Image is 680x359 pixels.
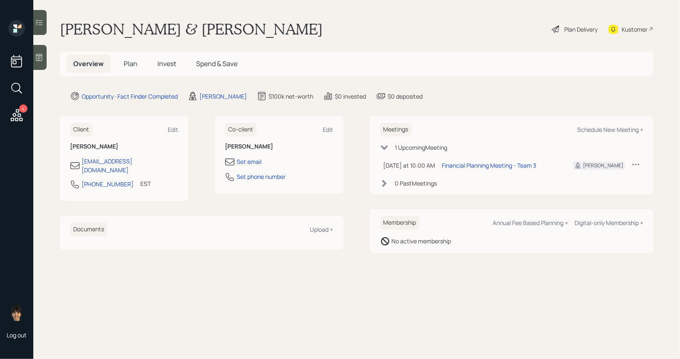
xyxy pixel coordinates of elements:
[310,225,334,233] div: Upload +
[7,331,27,339] div: Log out
[323,126,334,134] div: Edit
[380,123,412,136] h6: Meetings
[196,59,237,68] span: Spend & Save
[380,216,420,230] h6: Membership
[8,305,25,321] img: treva-nostdahl-headshot.png
[168,126,178,134] div: Edit
[583,162,623,169] div: [PERSON_NAME]
[70,143,178,150] h6: [PERSON_NAME]
[237,157,262,166] div: Set email
[60,20,323,38] h1: [PERSON_NAME] & [PERSON_NAME]
[140,179,151,188] div: EST
[225,143,333,150] h6: [PERSON_NAME]
[124,59,137,68] span: Plan
[335,92,366,101] div: $0 invested
[19,104,27,113] div: 4
[384,161,436,170] div: [DATE] at 10:00 AM
[82,92,178,101] div: Opportunity · Fact Finder Completed
[157,59,176,68] span: Invest
[73,59,104,68] span: Overview
[395,179,437,188] div: 0 Past Meeting s
[269,92,313,101] div: $100k net-worth
[575,219,643,227] div: Digital-only Membership +
[237,172,286,181] div: Set phone number
[82,157,178,174] div: [EMAIL_ADDRESS][DOMAIN_NAME]
[442,161,537,170] div: Financial Planning Meeting - Team 3
[395,143,448,152] div: 1 Upcoming Meeting
[82,180,134,188] div: [PHONE_NUMBER]
[70,223,107,236] h6: Documents
[225,123,257,136] h6: Co-client
[70,123,92,136] h6: Client
[199,92,247,101] div: [PERSON_NAME]
[493,219,568,227] div: Annual Fee Based Planning +
[388,92,423,101] div: $0 deposited
[622,25,648,34] div: Kustomer
[564,25,598,34] div: Plan Delivery
[392,237,451,245] div: No active membership
[577,126,643,134] div: Schedule New Meeting +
